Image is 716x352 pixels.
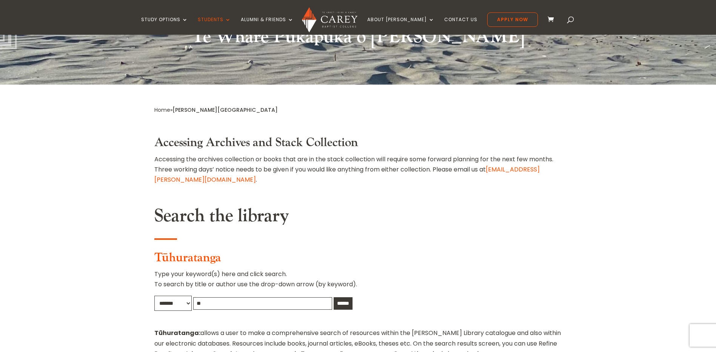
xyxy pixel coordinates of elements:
[154,269,562,295] p: Type your keyword(s) here and click search. To search by title or author use the drop-down arrow ...
[154,154,562,185] p: Accessing the archives collection or books that are in the stack collection will require some for...
[154,251,562,269] h3: Tūhuratanga
[302,7,357,32] img: Carey Baptist College
[241,17,294,35] a: Alumni & Friends
[154,106,278,114] span: »
[154,329,200,337] strong: Tūhuratanga:
[154,26,562,52] h2: Te Whare Pukapuka o [PERSON_NAME]
[198,17,231,35] a: Students
[172,106,278,114] span: [PERSON_NAME][GEOGRAPHIC_DATA]
[367,17,434,35] a: About [PERSON_NAME]
[154,205,562,231] h2: Search the library
[487,12,538,27] a: Apply Now
[154,136,562,154] h3: Accessing Archives and Stack Collection
[154,106,170,114] a: Home
[444,17,477,35] a: Contact Us
[141,17,188,35] a: Study Options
